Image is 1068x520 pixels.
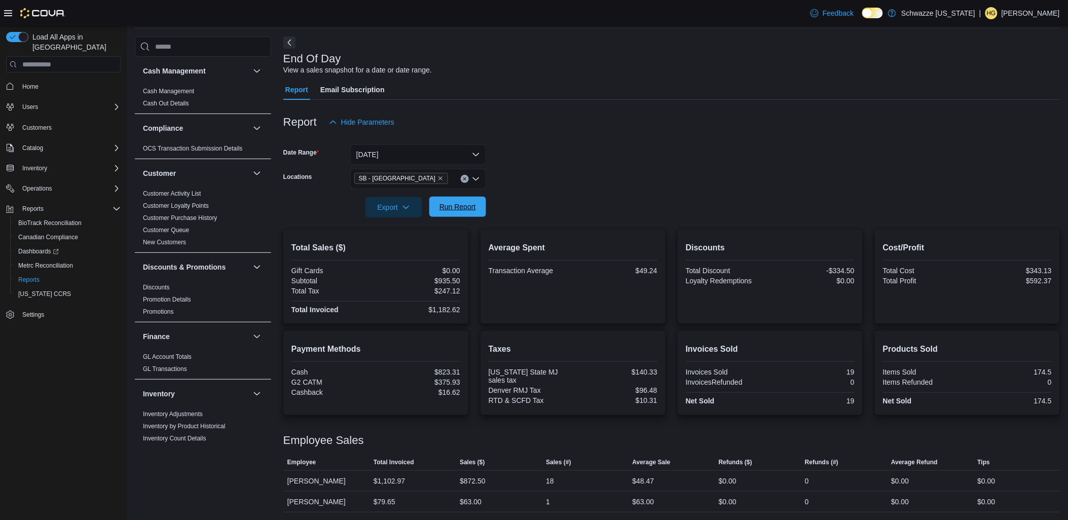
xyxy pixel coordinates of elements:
a: GL Account Totals [143,353,192,360]
span: [US_STATE] CCRS [18,290,71,298]
h3: Compliance [143,123,183,133]
a: Canadian Compliance [14,231,82,243]
span: Inventory Adjustments [143,410,203,418]
h3: End Of Day [283,53,341,65]
span: SB - [GEOGRAPHIC_DATA] [359,173,435,183]
span: BioTrack Reconciliation [18,219,82,227]
span: Email Subscription [320,80,385,100]
div: $63.00 [633,496,654,508]
button: Finance [251,330,263,343]
a: Home [18,81,43,93]
span: Washington CCRS [14,288,121,300]
div: Invoices Sold [686,368,768,376]
button: Inventory [18,162,51,174]
span: Canadian Compliance [14,231,121,243]
div: InvoicesRefunded [686,378,768,386]
h3: Cash Management [143,66,206,76]
span: Customer Purchase History [143,214,217,222]
span: Settings [22,311,44,319]
span: OCS Transaction Submission Details [143,144,243,153]
span: Report [285,80,308,100]
span: Home [18,80,121,92]
span: Average Sale [633,458,671,466]
span: Dashboards [14,245,121,257]
span: Metrc Reconciliation [18,262,73,270]
div: Cash [291,368,374,376]
button: Run Report [429,197,486,217]
div: $0.00 [378,267,460,275]
div: 174.5 [969,397,1052,405]
div: $16.62 [378,388,460,396]
h2: Products Sold [883,343,1052,355]
span: Promotion Details [143,295,191,304]
span: Reports [18,276,40,284]
a: Reports [14,274,44,286]
div: Subtotal [291,277,374,285]
div: [US_STATE] State MJ sales tax [489,368,571,384]
span: Refunds (#) [805,458,838,466]
div: Total Cost [883,267,966,275]
span: Sales (#) [546,458,571,466]
div: View a sales snapshot for a date or date range. [283,65,432,76]
span: Catalog [18,142,121,154]
div: $0.00 [772,277,855,285]
a: Inventory Count Details [143,435,206,442]
span: Home [22,83,39,91]
div: $79.65 [374,496,395,508]
button: Operations [18,182,56,195]
h2: Payment Methods [291,343,460,355]
strong: Net Sold [686,397,715,405]
span: Refunds ($) [719,458,752,466]
h3: Finance [143,331,170,342]
div: 0 [772,378,855,386]
span: Inventory [18,162,121,174]
div: $1,182.62 [378,306,460,314]
a: Customer Queue [143,227,189,234]
a: BioTrack Reconciliation [14,217,86,229]
button: Open list of options [472,175,480,183]
button: Cash Management [251,65,263,77]
span: Catalog [22,144,43,152]
a: GL Transactions [143,365,187,373]
div: $48.47 [633,475,654,487]
img: Cova [20,8,65,18]
span: Customers [22,124,52,132]
button: [US_STATE] CCRS [10,287,125,301]
p: Schwazze [US_STATE] [901,7,975,19]
h2: Discounts [686,242,855,254]
div: Total Tax [291,287,374,295]
div: $343.13 [969,267,1052,275]
div: 174.5 [969,368,1052,376]
span: Canadian Compliance [18,233,78,241]
span: SB - North Denver [354,173,448,184]
button: Reports [18,203,48,215]
span: Reports [14,274,121,286]
span: Settings [18,308,121,321]
div: $0.00 [978,475,996,487]
div: Discounts & Promotions [135,281,271,322]
div: Transaction Average [489,267,571,275]
div: Items Sold [883,368,966,376]
button: Hide Parameters [325,112,398,132]
button: Customer [143,168,249,178]
a: Customers [18,122,56,134]
div: $935.50 [378,277,460,285]
div: [PERSON_NAME] [283,492,370,512]
button: Inventory [251,388,263,400]
div: Items Refunded [883,378,966,386]
div: $0.00 [891,496,909,508]
div: $1,102.97 [374,475,405,487]
span: Feedback [823,8,854,18]
div: $63.00 [460,496,482,508]
a: Cash Out Details [143,100,189,107]
div: 19 [772,397,855,405]
span: Hide Parameters [341,117,394,127]
div: $49.24 [575,267,657,275]
span: Dark Mode [862,18,863,19]
div: 19 [772,368,855,376]
span: Customer Loyalty Points [143,202,209,210]
h2: Invoices Sold [686,343,855,355]
button: Customers [2,120,125,135]
div: $0.00 [891,475,909,487]
h3: Customer [143,168,176,178]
